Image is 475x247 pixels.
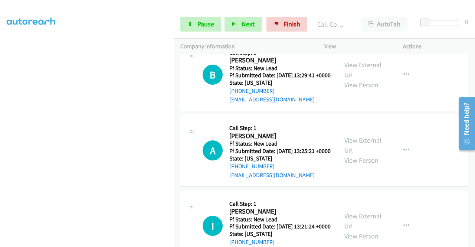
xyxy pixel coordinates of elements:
p: Actions [403,42,468,51]
span: Pause [197,20,214,28]
p: View [324,42,390,51]
h1: A [203,140,223,160]
a: View External Url [344,61,381,79]
span: Next [242,20,255,28]
div: The call is yet to be attempted [203,65,223,85]
a: [PHONE_NUMBER] [229,163,275,170]
button: AutoTab [361,17,407,32]
h5: Ff Status: New Lead [229,140,331,147]
h5: State: [US_STATE] [229,155,331,162]
iframe: Resource Center [454,94,475,153]
span: Finish [284,20,300,28]
a: [EMAIL_ADDRESS][DOMAIN_NAME] [229,96,315,103]
a: View External Url [344,136,381,155]
h2: [PERSON_NAME] [229,207,331,216]
a: Finish [266,17,307,32]
h5: Ff Submitted Date: [DATE] 13:25:21 +0000 [229,147,331,155]
h5: State: [US_STATE] [229,79,331,87]
h1: B [203,65,223,85]
p: Call Completed [317,19,348,29]
h5: Ff Submitted Date: [DATE] 13:29:41 +0000 [229,72,331,79]
a: [PHONE_NUMBER] [229,87,275,94]
div: The call is yet to be attempted [203,216,223,236]
a: View External Url [344,212,381,230]
div: The call is yet to be attempted [203,140,223,160]
div: 0 [465,17,468,27]
h5: Ff Submitted Date: [DATE] 13:21:24 +0000 [229,223,331,230]
h5: Call Step: 1 [229,124,331,132]
h5: Call Step: 1 [229,200,331,208]
a: [EMAIL_ADDRESS][DOMAIN_NAME] [229,172,315,179]
a: [PHONE_NUMBER] [229,238,275,246]
a: View Person [344,232,379,240]
h2: [PERSON_NAME] [229,56,331,65]
button: Next [225,17,262,32]
p: Company Information [180,42,311,51]
div: Delay between calls (in seconds) [424,20,458,26]
h5: Ff Status: New Lead [229,65,331,72]
h1: I [203,216,223,236]
a: View Person [344,156,379,165]
h5: State: [US_STATE] [229,230,331,238]
a: Pause [180,17,221,32]
h5: Ff Status: New Lead [229,216,331,223]
h2: [PERSON_NAME] [229,132,331,140]
a: View Person [344,81,379,89]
